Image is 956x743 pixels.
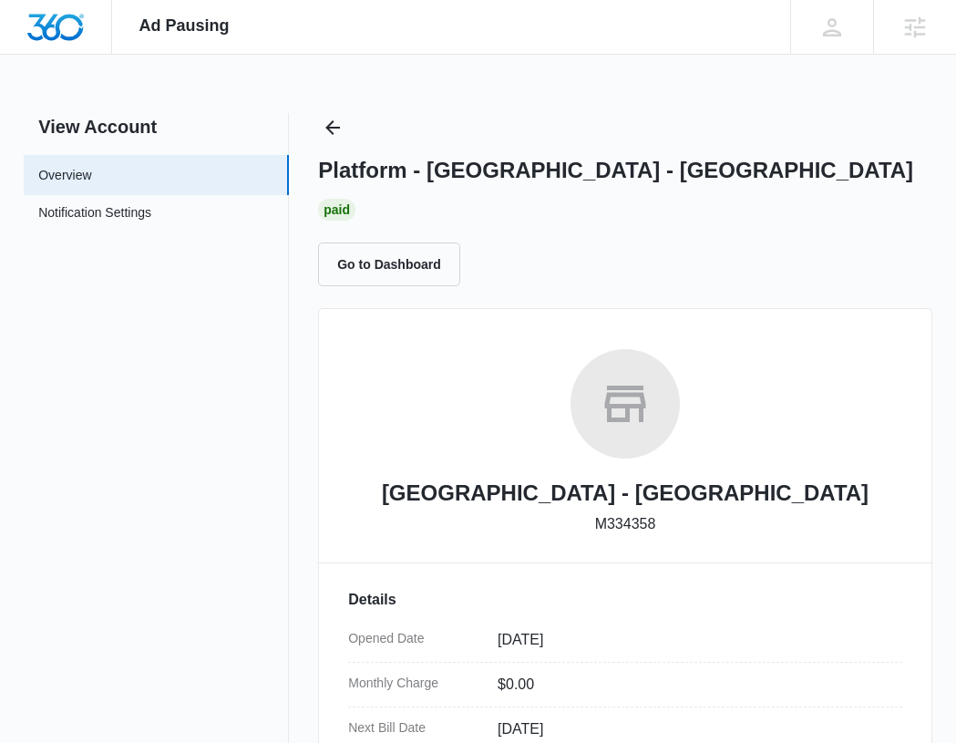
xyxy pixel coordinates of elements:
div: Paid [318,199,355,221]
dt: Next Bill Date [348,718,483,738]
a: Go to Dashboard [318,256,471,272]
a: Overview [38,166,91,185]
h2: View Account [24,113,289,140]
button: Go to Dashboard [318,243,460,286]
dt: Monthly Charge [348,674,483,693]
dd: [DATE] [498,718,888,740]
a: Notification Settings [38,203,151,227]
h1: Platform - [GEOGRAPHIC_DATA] - [GEOGRAPHIC_DATA] [318,157,913,184]
dd: $0.00 [498,674,888,696]
dt: Opened Date [348,629,483,648]
h2: [GEOGRAPHIC_DATA] - [GEOGRAPHIC_DATA] [382,477,869,510]
div: Monthly Charge$0.00 [348,663,902,707]
button: Back [318,113,347,142]
dd: [DATE] [498,629,888,651]
div: Opened Date[DATE] [348,618,902,663]
span: Ad Pausing [139,16,230,36]
p: M334358 [595,513,656,535]
h3: Details [348,589,902,611]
